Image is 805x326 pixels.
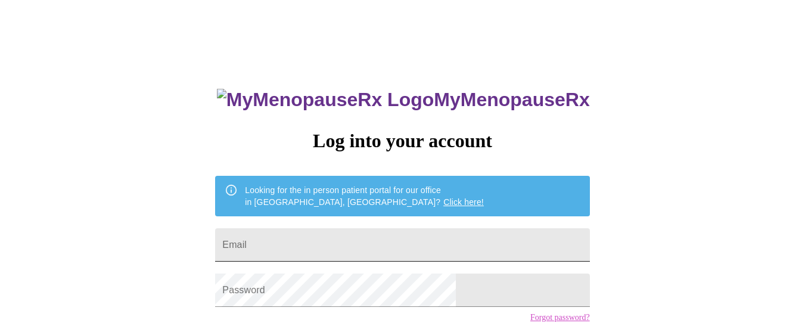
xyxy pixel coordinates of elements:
[215,130,589,152] h3: Log into your account
[245,179,484,213] div: Looking for the in person patient portal for our office in [GEOGRAPHIC_DATA], [GEOGRAPHIC_DATA]?
[530,313,590,322] a: Forgot password?
[443,197,484,207] a: Click here!
[217,89,590,111] h3: MyMenopauseRx
[217,89,434,111] img: MyMenopauseRx Logo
